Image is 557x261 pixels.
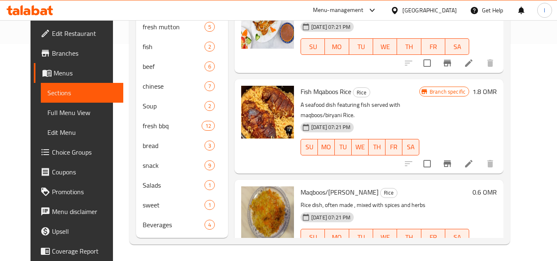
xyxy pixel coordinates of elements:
[202,121,215,131] div: items
[52,226,117,236] span: Upsell
[449,231,466,243] span: SA
[301,100,419,120] p: A seafood dish featuring fish served with maqboos/biryani Rice.
[143,61,204,71] div: beef
[52,187,117,197] span: Promotions
[380,188,397,198] div: Rice
[52,48,117,58] span: Branches
[353,87,370,97] div: Rice
[204,160,215,170] div: items
[308,123,354,131] span: [DATE] 07:21 PM
[402,139,419,155] button: SA
[54,68,117,78] span: Menus
[143,101,204,111] span: Soup
[304,41,322,53] span: SU
[136,37,228,56] div: fish2
[381,188,397,198] span: Rice
[204,61,215,71] div: items
[376,231,394,243] span: WE
[241,186,294,239] img: Maqboos/Biryani Rice
[301,229,325,245] button: SU
[421,229,445,245] button: FR
[349,229,373,245] button: TU
[445,229,469,245] button: SA
[204,220,215,230] div: items
[353,231,370,243] span: TU
[143,81,204,91] span: chinese
[301,139,318,155] button: SU
[328,231,345,243] span: MO
[318,139,335,155] button: MO
[241,86,294,139] img: Fish Mqaboos Rice
[426,88,469,96] span: Branch specific
[143,121,201,131] span: fresh bbq
[143,160,204,170] span: snack
[136,136,228,155] div: bread3
[143,200,204,210] span: sweet
[143,180,204,190] span: Salads
[52,246,117,256] span: Coverage Report
[425,231,442,243] span: FR
[464,58,474,68] a: Edit menu item
[136,215,228,235] div: Beverages4
[321,141,331,153] span: MO
[402,6,457,15] div: [GEOGRAPHIC_DATA]
[353,88,370,97] span: Rice
[313,5,364,15] div: Menu-management
[34,182,124,202] a: Promotions
[301,200,469,210] p: Rice dish, often made , mixed with spices and herbs
[205,221,214,229] span: 4
[352,139,369,155] button: WE
[397,38,421,55] button: TH
[308,23,354,31] span: [DATE] 07:21 PM
[205,181,214,189] span: 1
[397,229,421,245] button: TH
[52,167,117,177] span: Coupons
[437,53,457,73] button: Branch-specific-item
[143,141,204,150] span: bread
[136,175,228,195] div: Salads1
[136,195,228,215] div: sweet1
[437,154,457,174] button: Branch-specific-item
[304,231,322,243] span: SU
[205,63,214,71] span: 6
[143,22,204,32] span: fresh mutton
[328,41,345,53] span: MO
[544,6,545,15] span: l
[47,88,117,98] span: Sections
[41,83,124,103] a: Sections
[205,201,214,209] span: 1
[421,38,445,55] button: FR
[34,24,124,43] a: Edit Restaurant
[304,141,315,153] span: SU
[335,139,352,155] button: TU
[136,155,228,175] div: snack9
[205,82,214,90] span: 7
[355,141,365,153] span: WE
[406,141,416,153] span: SA
[349,38,373,55] button: TU
[47,108,117,118] span: Full Menu View
[34,63,124,83] a: Menus
[41,122,124,142] a: Edit Menu
[385,139,402,155] button: FR
[418,155,436,172] span: Select to update
[143,42,204,52] span: fish
[325,38,349,55] button: MO
[41,103,124,122] a: Full Menu View
[445,38,469,55] button: SA
[204,22,215,32] div: items
[400,231,418,243] span: TH
[369,139,385,155] button: TH
[52,28,117,38] span: Edit Restaurant
[34,202,124,221] a: Menu disclaimer
[143,220,204,230] span: Beverages
[449,41,466,53] span: SA
[472,86,497,97] h6: 1.8 OMR
[136,76,228,96] div: chinese7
